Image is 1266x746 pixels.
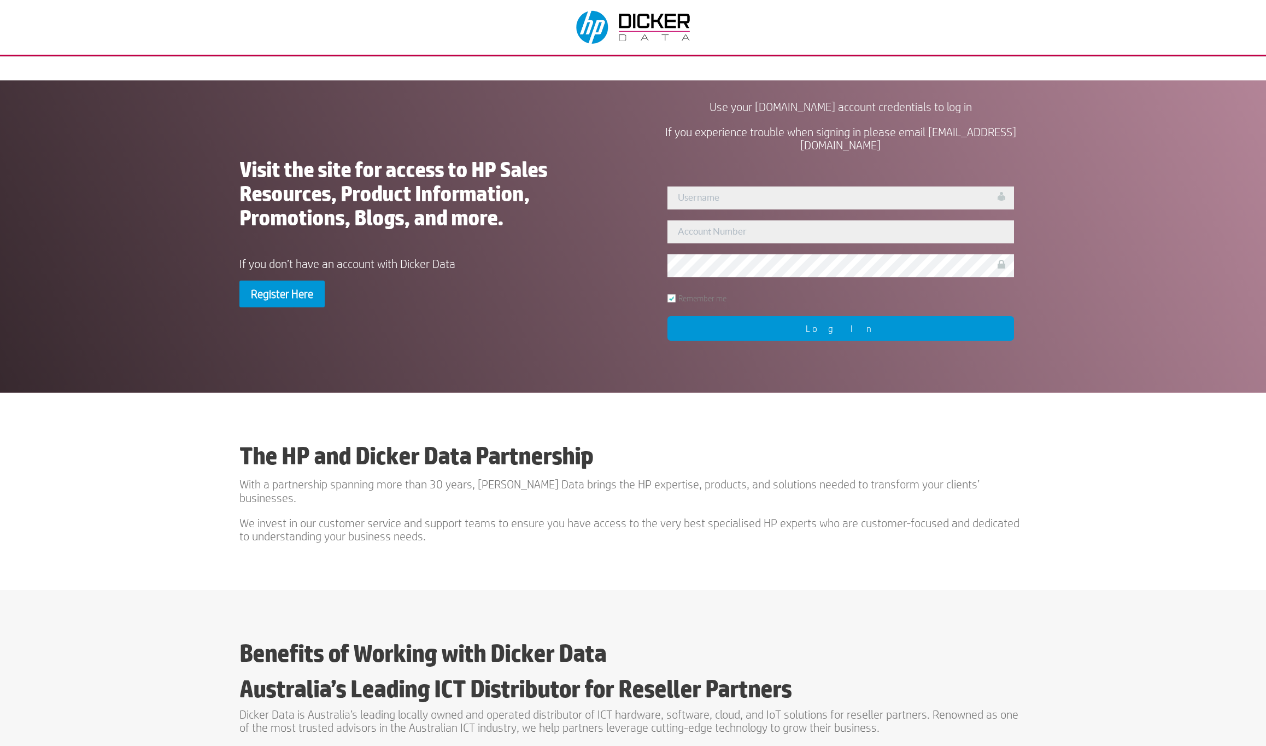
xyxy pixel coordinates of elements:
[570,5,699,49] img: Dicker Data & HP
[239,257,455,270] span: If you don’t have an account with Dicker Data
[239,639,606,667] b: Benefits of Working with Dicker Data
[239,675,1027,708] h2: Australia’s Leading ICT Distributor for Reseller Partners
[665,125,1016,151] span: If you experience trouble when signing in please email [EMAIL_ADDRESS][DOMAIN_NAME]
[239,477,1027,516] p: With a partnership spanning more than 30 years, [PERSON_NAME] Data brings the HP expertise, produ...
[667,186,1014,209] input: Username
[239,708,1027,746] p: Dicker Data is Australia’s leading locally owned and operated distributor of ICT hardware, softwa...
[667,220,1014,243] input: Account Number
[667,294,726,302] label: Remember me
[710,100,972,113] span: Use your [DOMAIN_NAME] account credentials to log in
[667,316,1014,341] input: Log In
[239,281,325,307] a: Register Here
[239,516,1027,543] p: We invest in our customer service and support teams to ensure you have access to the very best sp...
[239,441,593,470] b: The HP and Dicker Data Partnership
[239,158,611,235] h1: Visit the site for access to HP Sales Resources, Product Information, Promotions, Blogs, and more.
